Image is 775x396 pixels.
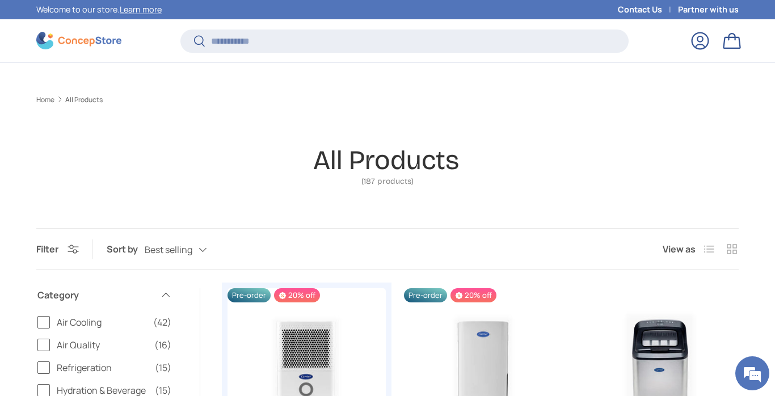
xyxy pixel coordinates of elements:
a: Home [36,96,54,103]
h1: All Products [313,144,459,176]
summary: Category [37,275,171,315]
img: ConcepStore [36,32,121,49]
p: Welcome to our store. [36,3,162,16]
span: Best selling [145,245,192,255]
button: Filter [36,243,79,255]
button: Best selling [145,240,230,260]
span: Filter [36,243,58,255]
a: Contact Us [618,3,678,16]
a: Learn more [120,4,162,15]
span: Refrigeration [57,361,148,374]
span: (16) [154,338,171,352]
span: 20% off [274,288,320,302]
nav: Breadcrumbs [36,95,739,105]
span: 20% off [450,288,496,302]
span: Pre-order [404,288,447,302]
a: Partner with us [678,3,739,16]
span: (187 products) [313,178,462,186]
span: (42) [153,315,171,329]
label: Sort by [107,242,145,256]
a: All Products [65,96,103,103]
span: Air Cooling [57,315,146,329]
span: Air Quality [57,338,148,352]
span: Pre-order [228,288,271,302]
span: (15) [155,361,171,374]
span: Category [37,288,153,302]
span: View as [663,242,696,256]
